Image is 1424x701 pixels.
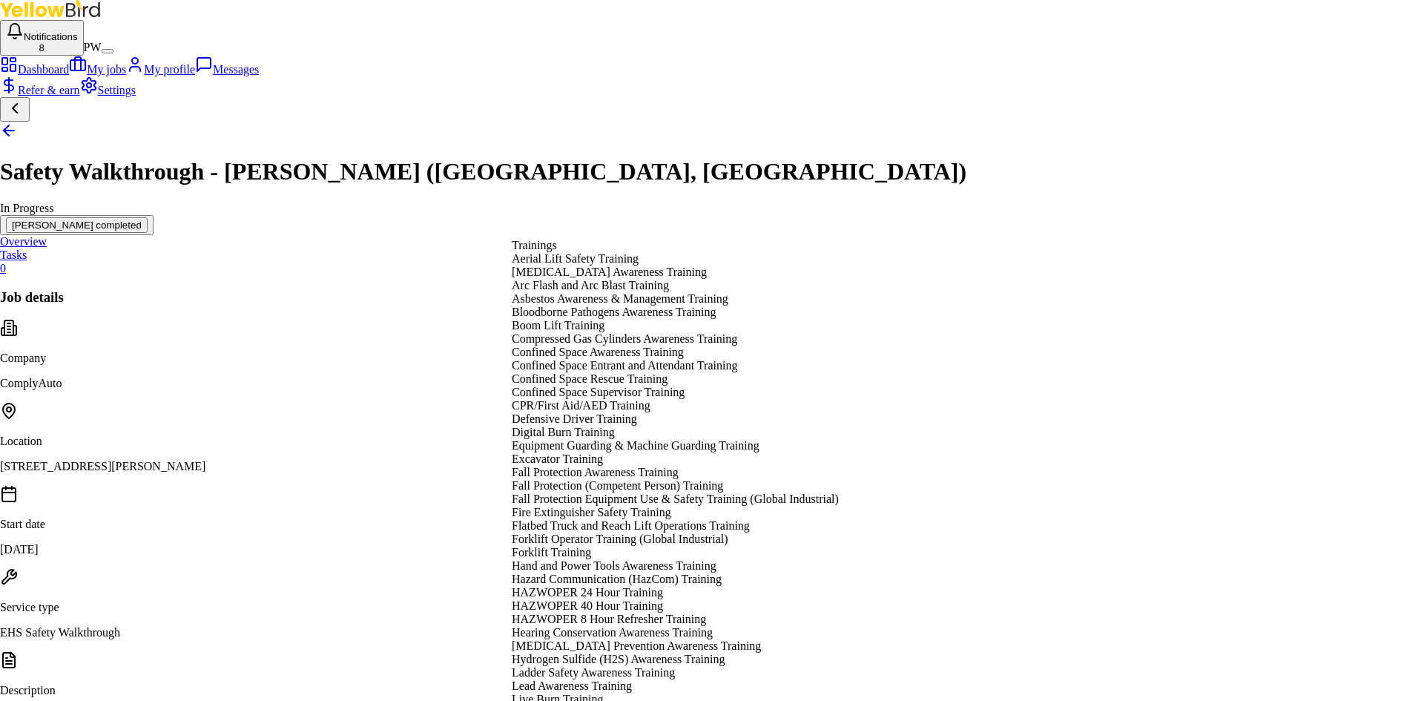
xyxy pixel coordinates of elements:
[512,412,839,426] div: Defensive Driver Training
[512,386,839,399] div: Confined Space Supervisor Training
[512,426,839,439] div: Digital Burn Training
[512,252,839,266] div: Aerial Lift Safety Training
[512,573,839,586] div: Hazard Communication (HazCom) Training
[512,506,839,519] div: Fire Extinguisher Safety Training
[512,399,839,412] div: CPR/First Aid/AED Training
[512,346,839,359] div: Confined Space Awareness Training
[512,466,839,479] div: Fall Protection Awareness Training
[512,372,839,386] div: Confined Space Rescue Training
[512,653,839,666] div: Hydrogen Sulfide (H2S) Awareness Training
[512,452,839,466] div: Excavator Training
[512,266,839,279] div: [MEDICAL_DATA] Awareness Training
[512,319,839,332] div: Boom Lift Training
[512,493,839,506] div: Fall Protection Equipment Use & Safety Training (Global Industrial)
[512,599,839,613] div: HAZWOPER 40 Hour Training
[512,332,839,346] div: Compressed Gas Cylinders Awareness Training
[512,613,839,626] div: HAZWOPER 8 Hour Refresher Training
[512,479,839,493] div: Fall Protection (Competent Person) Training
[512,679,839,693] div: Lead Awareness Training
[512,439,839,452] div: Equipment Guarding & Machine Guarding Training
[512,292,839,306] div: Asbestos Awareness & Management Training
[512,559,839,573] div: Hand and Power Tools Awareness Training
[512,639,839,653] div: [MEDICAL_DATA] Prevention Awareness Training
[512,306,839,319] div: Bloodborne Pathogens Awareness Training
[512,533,839,546] div: Forklift Operator Training (Global Industrial)
[512,586,839,599] div: HAZWOPER 24 Hour Training
[512,239,839,252] div: Trainings
[512,519,839,533] div: Flatbed Truck and Reach Lift Operations Training
[512,546,839,559] div: Forklift Training
[512,626,839,639] div: Hearing Conservation Awareness Training
[512,666,839,679] div: Ladder Safety Awareness Training
[512,359,839,372] div: Confined Space Entrant and Attendant Training
[512,279,839,292] div: Arc Flash and Arc Blast Training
